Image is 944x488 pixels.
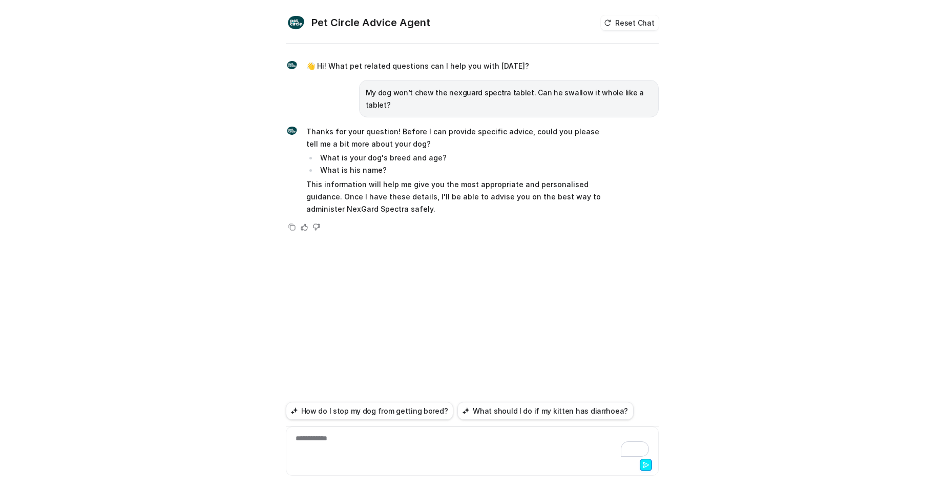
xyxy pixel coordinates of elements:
li: What is your dog's breed and age? [318,152,606,164]
button: How do I stop my dog from getting bored? [286,402,454,420]
h2: Pet Circle Advice Agent [311,15,430,30]
p: This information will help me give you the most appropriate and personalised guidance. Once I hav... [306,178,606,215]
button: What should I do if my kitten has diarrhoea? [457,402,634,420]
p: 👋 Hi! What pet related questions can I help you with [DATE]? [306,60,529,72]
p: Thanks for your question! Before I can provide specific advice, could you please tell me a bit mo... [306,126,606,150]
img: Widget [286,59,298,71]
li: What is his name? [318,164,606,176]
img: Widget [286,12,306,33]
p: My dog won’t chew the nexguard spectra tablet. Can he swallow it whole like a tablet? [366,87,652,111]
button: Reset Chat [601,15,658,30]
div: To enrich screen reader interactions, please activate Accessibility in Grammarly extension settings [288,433,656,457]
img: Widget [286,125,298,137]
